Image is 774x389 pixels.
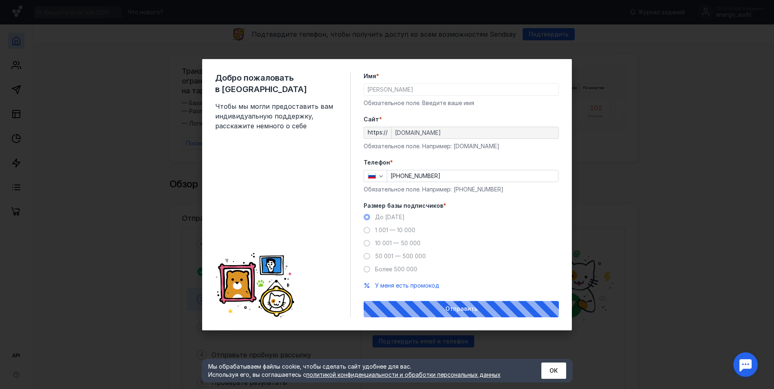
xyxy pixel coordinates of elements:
div: Обязательное поле. Введите ваше имя [364,99,559,107]
span: Размер базы подписчиков [364,202,443,210]
span: Cайт [364,115,379,123]
div: Обязательное поле. Например: [DOMAIN_NAME] [364,142,559,150]
span: Добро пожаловать в [GEOGRAPHIC_DATA] [215,72,337,95]
span: Чтобы мы могли предоставить вам индивидуальную поддержку, расскажите немного о себе [215,101,337,131]
div: Мы обрабатываем файлы cookie, чтобы сделать сайт удобнее для вас. Используя его, вы соглашаетесь c [208,363,521,379]
a: политикой конфиденциальности и обработки персональных данных [306,371,501,378]
span: У меня есть промокод [375,282,439,289]
span: Имя [364,72,376,80]
span: Телефон [364,158,390,167]
div: Обязательное поле. Например: [PHONE_NUMBER] [364,185,559,193]
button: ОК [541,363,566,379]
button: У меня есть промокод [375,281,439,290]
